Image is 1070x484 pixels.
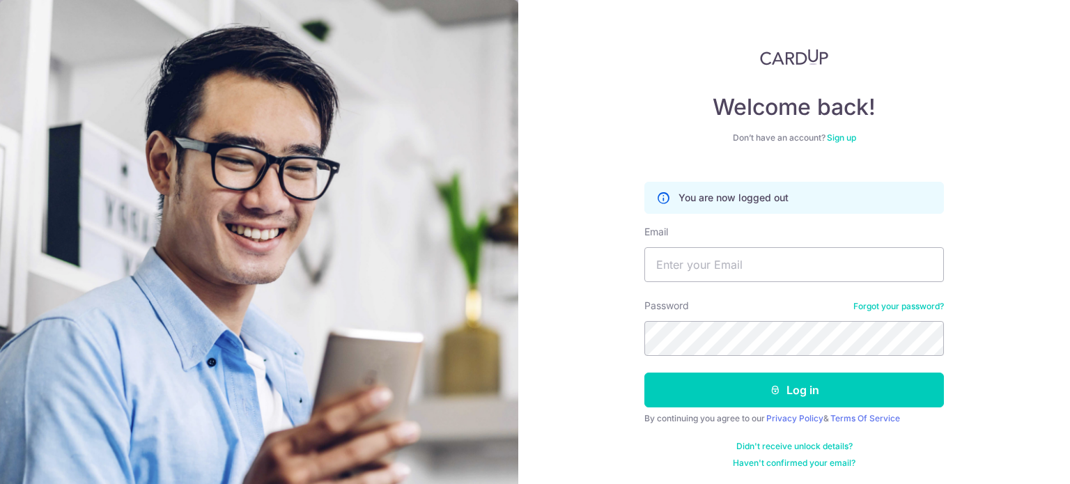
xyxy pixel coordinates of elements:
h4: Welcome back! [644,93,944,121]
input: Enter your Email [644,247,944,282]
a: Sign up [827,132,856,143]
a: Terms Of Service [830,413,900,423]
label: Password [644,299,689,313]
img: CardUp Logo [760,49,828,65]
a: Haven't confirmed your email? [733,458,855,469]
a: Didn't receive unlock details? [736,441,853,452]
div: By continuing you agree to our & [644,413,944,424]
button: Log in [644,373,944,407]
div: Don’t have an account? [644,132,944,143]
a: Privacy Policy [766,413,823,423]
p: You are now logged out [679,191,789,205]
a: Forgot your password? [853,301,944,312]
label: Email [644,225,668,239]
